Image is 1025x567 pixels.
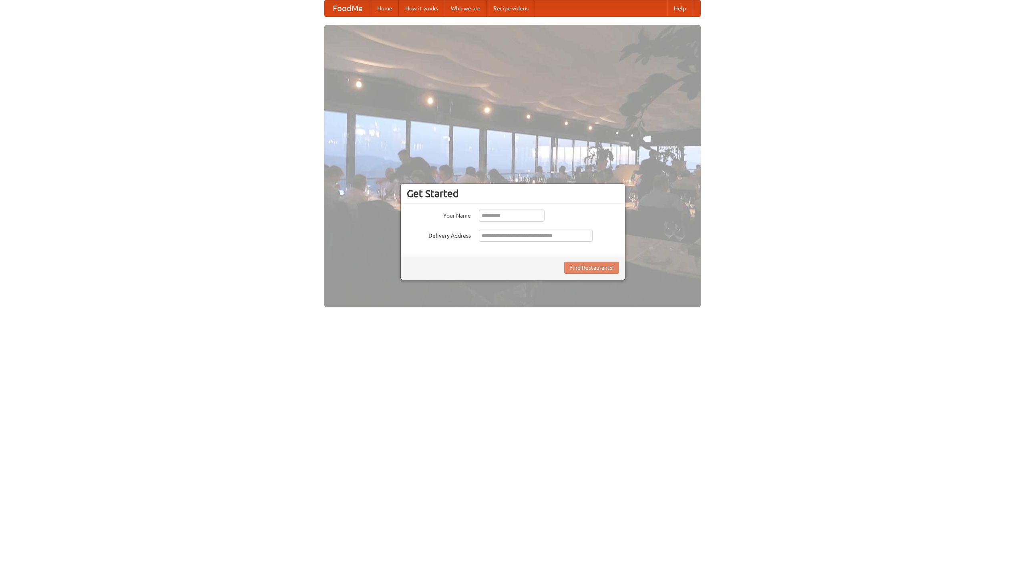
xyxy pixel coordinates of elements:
a: Home [371,0,399,16]
h3: Get Started [407,188,619,200]
button: Find Restaurants! [564,262,619,274]
a: FoodMe [325,0,371,16]
label: Your Name [407,210,471,220]
a: Who we are [444,0,487,16]
a: Recipe videos [487,0,535,16]
a: How it works [399,0,444,16]
label: Delivery Address [407,230,471,240]
a: Help [667,0,692,16]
